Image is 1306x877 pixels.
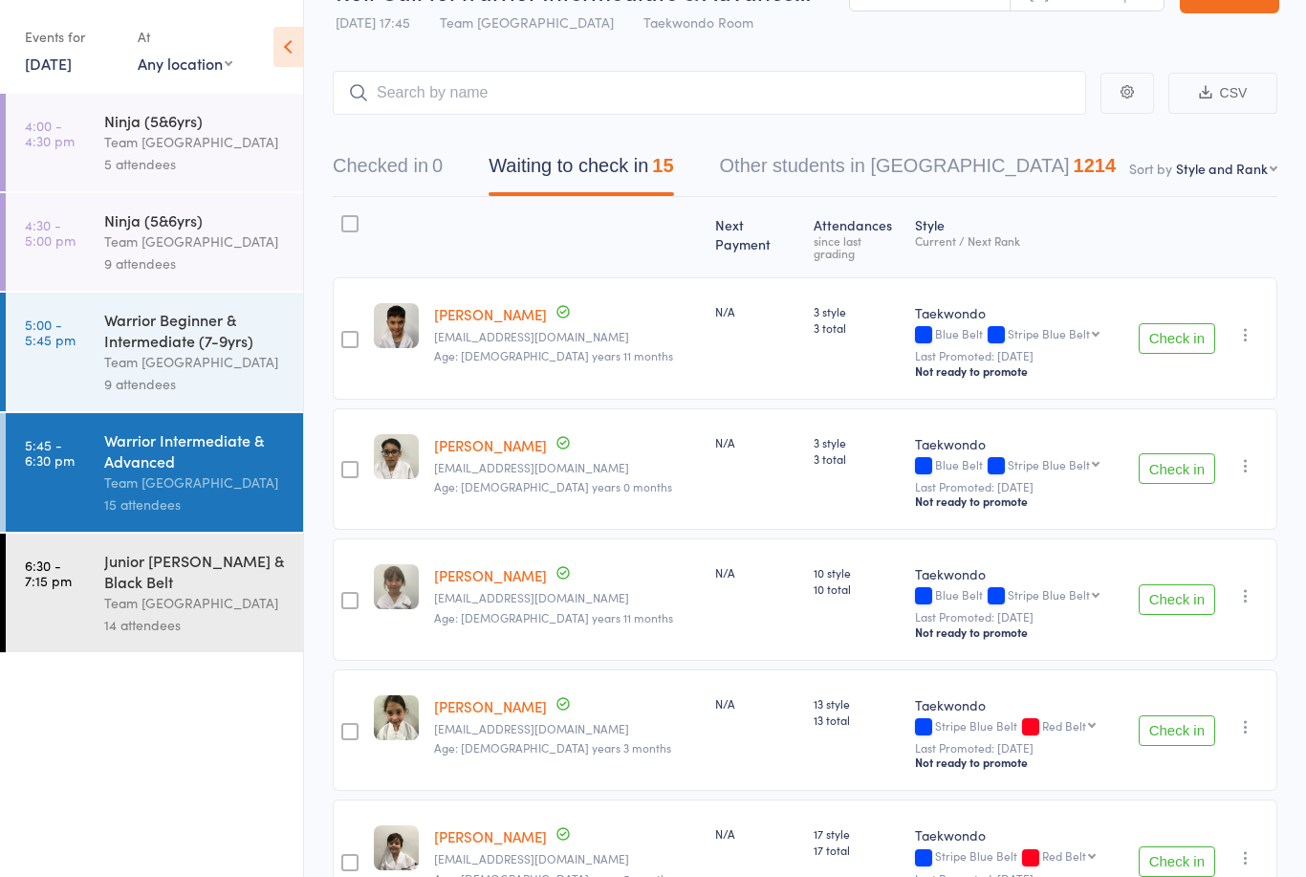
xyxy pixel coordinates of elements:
button: Check in [1139,323,1215,354]
span: Age: [DEMOGRAPHIC_DATA] years 11 months [434,609,673,625]
div: Red Belt [1042,719,1086,732]
div: Junior [PERSON_NAME] & Black Belt [104,550,287,592]
div: Blue Belt [915,588,1123,604]
div: N/A [715,564,798,581]
a: 4:00 -4:30 pmNinja (5&6yrs)Team [GEOGRAPHIC_DATA]5 attendees [6,94,303,191]
time: 6:30 - 7:15 pm [25,558,72,588]
span: Age: [DEMOGRAPHIC_DATA] years 11 months [434,347,673,363]
div: 15 [652,155,673,176]
div: Red Belt [1042,849,1086,862]
small: b.thomas123@hotmail.com [434,591,700,604]
span: 13 total [814,712,900,728]
span: 10 total [814,581,900,597]
button: Check in [1139,584,1215,615]
small: danifailla84@gmail.com [434,852,700,866]
span: 3 style [814,303,900,319]
a: 5:00 -5:45 pmWarrior Beginner & Intermediate (7-9yrs)Team [GEOGRAPHIC_DATA]9 attendees [6,293,303,411]
img: image1624000536.png [374,825,419,870]
img: image1716535153.png [374,303,419,348]
time: 5:00 - 5:45 pm [25,317,76,347]
div: Not ready to promote [915,755,1123,770]
div: N/A [715,303,798,319]
div: Events for [25,21,119,53]
span: Team [GEOGRAPHIC_DATA] [440,12,614,32]
div: Team [GEOGRAPHIC_DATA] [104,131,287,153]
span: Age: [DEMOGRAPHIC_DATA] years 0 months [434,478,672,494]
span: Taekwondo Room [643,12,753,32]
div: Current / Next Rank [915,234,1123,247]
button: Waiting to check in15 [489,145,673,196]
a: [PERSON_NAME] [434,565,547,585]
span: 17 style [814,825,900,842]
img: image1710308846.png [374,434,419,479]
time: 4:00 - 4:30 pm [25,118,75,148]
span: Age: [DEMOGRAPHIC_DATA] years 3 months [434,739,671,756]
div: Not ready to promote [915,493,1123,509]
div: Team [GEOGRAPHIC_DATA] [104,351,287,373]
img: image1696568224.png [374,695,419,740]
div: Style and Rank [1176,159,1268,178]
small: Solanyejoya@gmail.com [434,461,700,474]
div: Warrior Beginner & Intermediate (7-9yrs) [104,309,287,351]
div: 1214 [1074,155,1117,176]
button: Check in [1139,715,1215,746]
a: [PERSON_NAME] [434,696,547,716]
small: Last Promoted: [DATE] [915,480,1123,493]
time: 5:45 - 6:30 pm [25,437,75,468]
div: Team [GEOGRAPHIC_DATA] [104,230,287,252]
small: Last Promoted: [DATE] [915,349,1123,362]
div: 5 attendees [104,153,287,175]
small: Last Promoted: [DATE] [915,741,1123,755]
span: [DATE] 17:45 [336,12,410,32]
div: Taekwondo [915,564,1123,583]
div: At [138,21,232,53]
div: 9 attendees [104,373,287,395]
span: 10 style [814,564,900,581]
img: image1706913445.png [374,564,419,609]
span: 17 total [814,842,900,858]
div: Stripe Blue Belt [1008,458,1090,471]
div: Taekwondo [915,434,1123,453]
button: CSV [1168,73,1277,114]
button: Check in [1139,453,1215,484]
div: N/A [715,695,798,712]
div: Team [GEOGRAPHIC_DATA] [104,592,287,614]
div: since last grading [814,234,900,259]
a: 6:30 -7:15 pmJunior [PERSON_NAME] & Black BeltTeam [GEOGRAPHIC_DATA]14 attendees [6,534,303,652]
div: Any location [138,53,232,74]
div: N/A [715,825,798,842]
div: Stripe Blue Belt [915,719,1123,735]
div: Style [907,206,1131,269]
div: Taekwondo [915,695,1123,714]
div: Stripe Blue Belt [915,849,1123,866]
span: 3 style [814,434,900,450]
a: [PERSON_NAME] [434,304,547,324]
div: 9 attendees [104,252,287,274]
a: 5:45 -6:30 pmWarrior Intermediate & AdvancedTeam [GEOGRAPHIC_DATA]15 attendees [6,413,303,532]
div: Taekwondo [915,303,1123,322]
div: Blue Belt [915,458,1123,474]
div: Taekwondo [915,825,1123,844]
div: Stripe Blue Belt [1008,588,1090,601]
div: 15 attendees [104,493,287,515]
button: Other students in [GEOGRAPHIC_DATA]1214 [720,145,1117,196]
div: Next Payment [707,206,806,269]
a: 4:30 -5:00 pmNinja (5&6yrs)Team [GEOGRAPHIC_DATA]9 attendees [6,193,303,291]
div: 14 attendees [104,614,287,636]
small: Dubyosorio@gmail.com [434,330,700,343]
div: Warrior Intermediate & Advanced [104,429,287,471]
time: 4:30 - 5:00 pm [25,217,76,248]
div: Ninja (5&6yrs) [104,110,287,131]
button: Checked in0 [333,145,443,196]
label: Sort by [1129,159,1172,178]
div: 0 [432,155,443,176]
div: Not ready to promote [915,625,1123,640]
div: Atten­dances [806,206,907,269]
div: Ninja (5&6yrs) [104,209,287,230]
small: Yowanat77@gmail.com [434,722,700,735]
small: Last Promoted: [DATE] [915,610,1123,624]
span: 3 total [814,450,900,467]
div: Team [GEOGRAPHIC_DATA] [104,471,287,493]
span: 13 style [814,695,900,712]
div: N/A [715,434,798,450]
